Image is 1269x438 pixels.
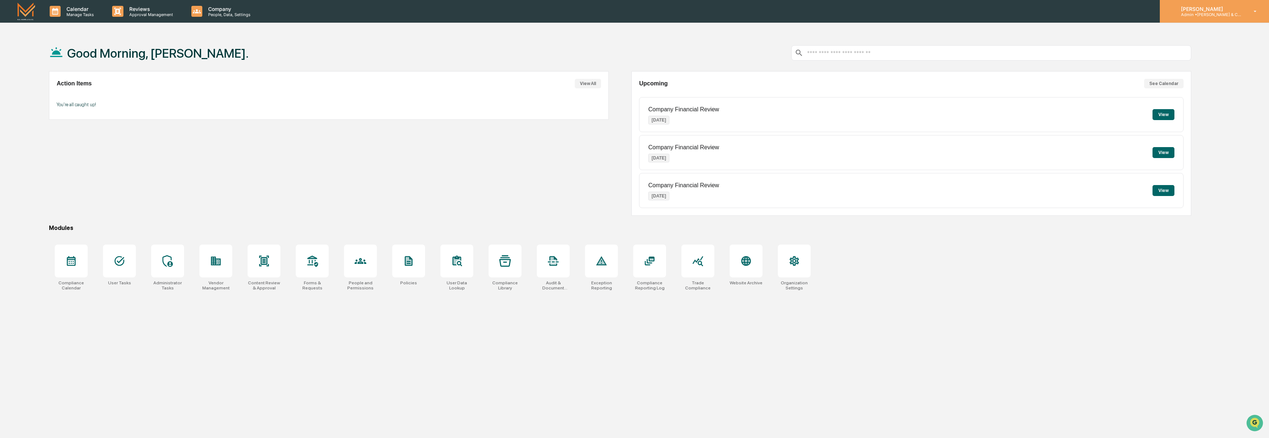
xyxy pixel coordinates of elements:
[7,15,133,27] p: How can we help?
[51,123,88,129] a: Powered byPylon
[585,280,618,291] div: Exception Reporting
[575,79,601,88] button: View All
[1153,109,1174,120] button: View
[248,280,280,291] div: Content Review & Approval
[60,92,91,99] span: Attestations
[108,280,131,285] div: User Tasks
[1153,185,1174,196] button: View
[61,12,98,17] p: Manage Tasks
[25,63,92,69] div: We're available if you need us!
[1175,6,1243,12] p: [PERSON_NAME]
[124,58,133,67] button: Start new chat
[489,280,521,291] div: Compliance Library
[73,124,88,129] span: Pylon
[648,144,719,151] p: Company Financial Review
[67,46,249,61] h1: Good Morning, [PERSON_NAME].
[15,92,47,99] span: Preclearance
[15,106,46,113] span: Data Lookup
[730,280,762,285] div: Website Archive
[18,3,35,20] img: logo
[1246,414,1265,434] iframe: Open customer support
[123,6,177,12] p: Reviews
[61,6,98,12] p: Calendar
[50,89,93,102] a: 🗄️Attestations
[25,56,120,63] div: Start new chat
[633,280,666,291] div: Compliance Reporting Log
[202,12,254,17] p: People, Data, Settings
[1175,12,1243,17] p: Admin • [PERSON_NAME] & Co. - BD
[537,280,570,291] div: Audit & Document Logs
[55,280,88,291] div: Compliance Calendar
[49,224,1191,231] div: Modules
[648,182,719,189] p: Company Financial Review
[648,154,669,162] p: [DATE]
[778,280,811,291] div: Organization Settings
[57,80,92,87] h2: Action Items
[4,103,49,116] a: 🔎Data Lookup
[639,80,668,87] h2: Upcoming
[400,280,417,285] div: Policies
[296,280,329,291] div: Forms & Requests
[53,93,59,99] div: 🗄️
[648,192,669,200] p: [DATE]
[202,6,254,12] p: Company
[1144,79,1184,88] button: See Calendar
[199,280,232,291] div: Vendor Management
[151,280,184,291] div: Administrator Tasks
[57,102,601,107] p: You're all caught up!
[344,280,377,291] div: People and Permissions
[7,93,13,99] div: 🖐️
[123,12,177,17] p: Approval Management
[440,280,473,291] div: User Data Lookup
[648,106,719,113] p: Company Financial Review
[7,56,20,69] img: 1746055101610-c473b297-6a78-478c-a979-82029cc54cd1
[4,89,50,102] a: 🖐️Preclearance
[7,107,13,112] div: 🔎
[648,116,669,124] p: [DATE]
[681,280,714,291] div: Trade Compliance
[1153,147,1174,158] button: View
